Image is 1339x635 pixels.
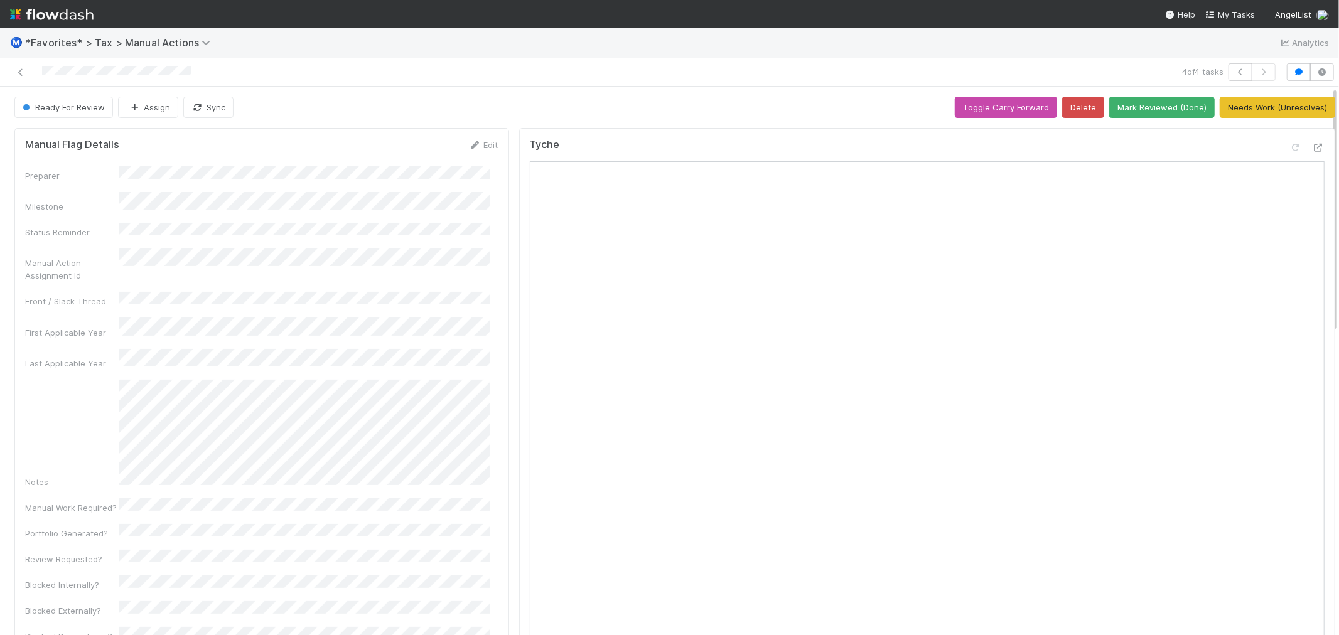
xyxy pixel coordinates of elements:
[10,37,23,48] span: Ⓜ️
[183,97,234,118] button: Sync
[25,501,119,514] div: Manual Work Required?
[1279,35,1329,50] a: Analytics
[10,4,94,25] img: logo-inverted-e16ddd16eac7371096b0.svg
[25,326,119,339] div: First Applicable Year
[25,476,119,488] div: Notes
[25,257,119,282] div: Manual Action Assignment Id
[25,226,119,238] div: Status Reminder
[25,553,119,565] div: Review Requested?
[1220,97,1335,118] button: Needs Work (Unresolves)
[25,604,119,617] div: Blocked Externally?
[1182,65,1223,78] span: 4 of 4 tasks
[1205,8,1255,21] a: My Tasks
[530,139,560,151] h5: Tyche
[25,357,119,370] div: Last Applicable Year
[1109,97,1215,118] button: Mark Reviewed (Done)
[469,140,498,150] a: Edit
[25,36,217,49] span: *Favorites* > Tax > Manual Actions
[1275,9,1311,19] span: AngelList
[25,579,119,591] div: Blocked Internally?
[25,200,119,213] div: Milestone
[25,169,119,182] div: Preparer
[1205,9,1255,19] span: My Tasks
[955,97,1057,118] button: Toggle Carry Forward
[118,97,178,118] button: Assign
[25,295,119,307] div: Front / Slack Thread
[1062,97,1104,118] button: Delete
[25,139,119,151] h5: Manual Flag Details
[25,527,119,540] div: Portfolio Generated?
[1165,8,1195,21] div: Help
[1316,9,1329,21] img: avatar_de77a991-7322-4664-a63d-98ba485ee9e0.png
